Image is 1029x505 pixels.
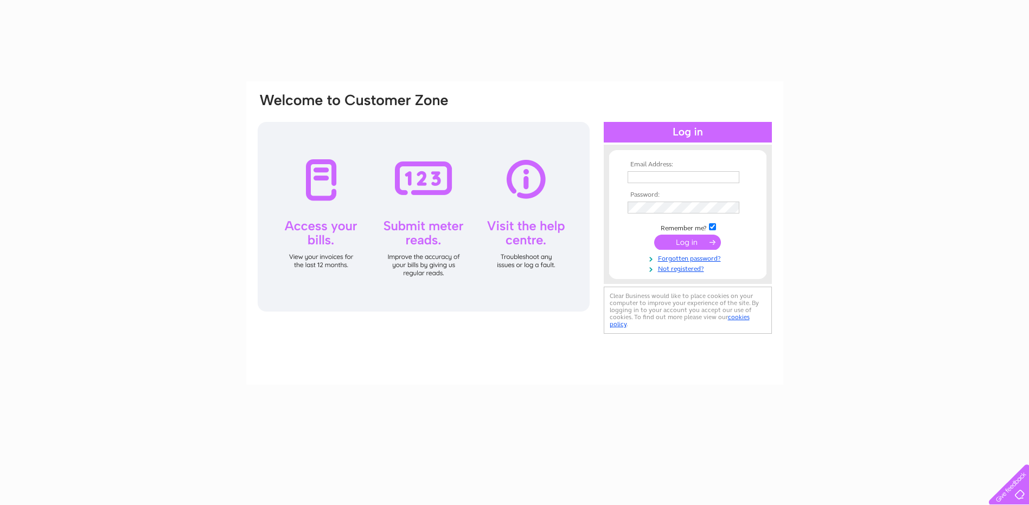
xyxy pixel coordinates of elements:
[625,222,751,232] td: Remember me?
[610,313,750,328] a: cookies policy
[628,263,751,273] a: Not registered?
[654,235,721,250] input: Submit
[625,161,751,169] th: Email Address:
[604,287,772,334] div: Clear Business would like to place cookies on your computer to improve your experience of the sit...
[625,191,751,199] th: Password:
[628,252,751,263] a: Forgotten password?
